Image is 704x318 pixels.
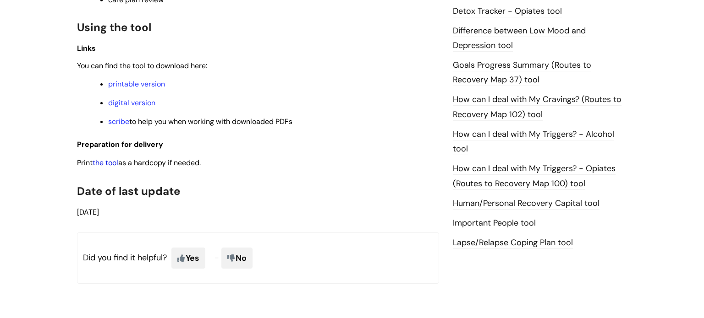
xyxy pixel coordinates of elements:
span: No [221,248,253,269]
span: Links [77,43,96,53]
span: [DATE] [77,207,99,217]
span: Print as a hardcopy if needed. [77,158,201,167]
a: How can I deal with My Cravings? (Routes to Recovery Map 102) tool [453,94,621,120]
span: Preparation for delivery [77,140,163,149]
a: the tool [93,158,118,167]
span: Using the tool [77,20,151,34]
a: digital version [108,98,155,108]
a: Goals Progress Summary (Routes to Recovery Map 37) tool [453,59,591,86]
a: scribe [108,117,129,126]
a: Human/Personal Recovery Capital tool [453,198,599,210]
a: Detox Tracker - Opiates tool [453,5,562,17]
span: Yes [171,248,205,269]
p: Did you find it helpful? [77,232,439,284]
a: How can I deal with My Triggers? - Opiates (Routes to Recovery Map 100) tool [453,163,616,189]
a: printable version [108,79,165,89]
a: Lapse/Relapse Coping Plan tool [453,237,573,249]
a: How can I deal with My Triggers? - Alcohol tool [453,129,614,155]
span: to help you when working with downloaded PDFs [108,117,292,126]
span: Date of last update [77,184,180,198]
span: You can find the tool to download here: [77,61,207,70]
a: Important People tool [453,217,536,229]
a: Difference between Low Mood and Depression tool [453,25,586,52]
